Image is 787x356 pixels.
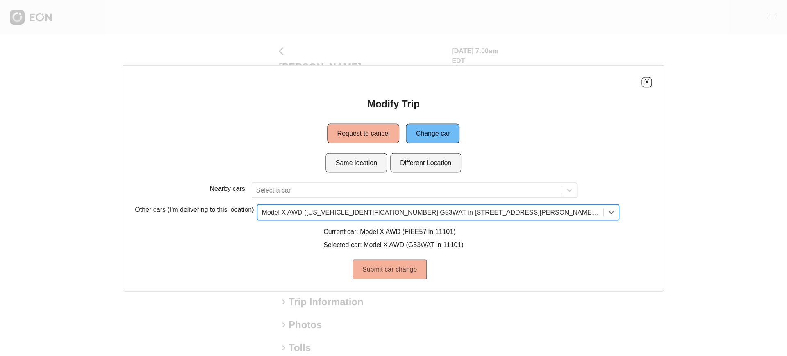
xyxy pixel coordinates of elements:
[328,123,400,143] button: Request to cancel
[353,259,427,279] button: Submit car change
[135,204,254,217] p: Other cars (I'm delivering to this location)
[210,184,245,193] p: Nearby cars
[323,240,463,249] p: Selected car: Model X AWD (G53WAT in 11101)
[326,153,387,172] button: Same location
[406,123,460,143] button: Change car
[642,77,652,87] button: X
[367,97,420,110] h2: Modify Trip
[390,153,461,172] button: Different Location
[323,227,463,236] p: Current car: Model X AWD (FIEE57 in 11101)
